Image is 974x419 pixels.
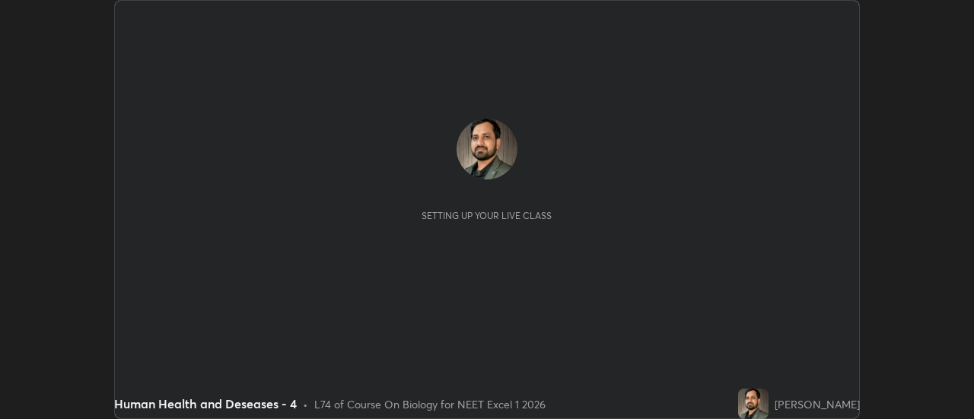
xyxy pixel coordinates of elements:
[314,396,546,412] div: L74 of Course On Biology for NEET Excel 1 2026
[738,389,769,419] img: c6f1f51b65ab405e8839512a486be057.jpg
[775,396,860,412] div: [PERSON_NAME]
[303,396,308,412] div: •
[422,210,552,221] div: Setting up your live class
[114,395,297,413] div: Human Health and Deseases - 4
[457,119,517,179] img: c6f1f51b65ab405e8839512a486be057.jpg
